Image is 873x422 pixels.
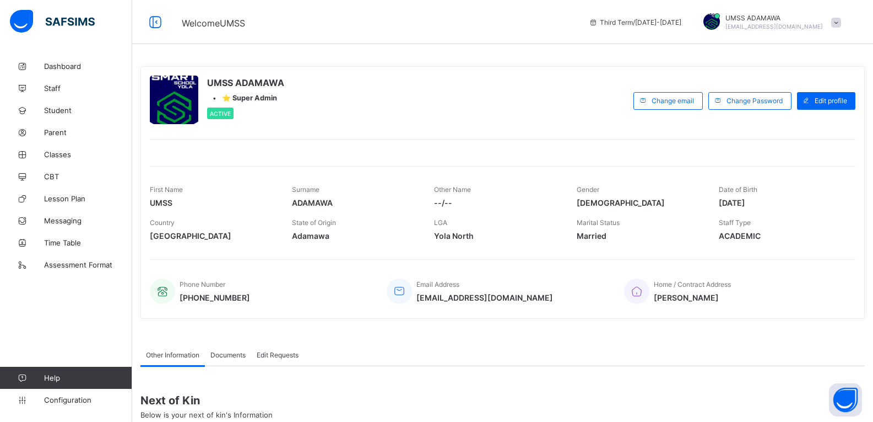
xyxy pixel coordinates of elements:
[222,94,277,102] span: ⭐ Super Admin
[434,185,471,194] span: Other Name
[210,110,231,117] span: Active
[725,23,823,30] span: [EMAIL_ADDRESS][DOMAIN_NAME]
[719,231,844,241] span: ACADEMIC
[44,150,132,159] span: Classes
[719,198,844,207] span: [DATE]
[140,394,865,407] span: Next of Kin
[44,172,132,181] span: CBT
[44,373,132,382] span: Help
[44,396,132,404] span: Configuration
[577,218,620,227] span: Marital Status
[44,84,132,93] span: Staff
[44,106,132,115] span: Student
[434,218,447,227] span: LGA
[207,94,284,102] div: •
[207,77,284,88] span: UMSS ADAMAWA
[416,293,553,302] span: [EMAIL_ADDRESS][DOMAIN_NAME]
[257,351,299,359] span: Edit Requests
[146,351,199,359] span: Other Information
[434,231,560,241] span: Yola North
[44,62,132,71] span: Dashboard
[180,293,250,302] span: [PHONE_NUMBER]
[292,218,336,227] span: State of Origin
[180,280,225,289] span: Phone Number
[654,280,731,289] span: Home / Contract Address
[589,18,681,26] span: session/term information
[150,231,275,241] span: [GEOGRAPHIC_DATA]
[692,13,847,31] div: UMSSADAMAWA
[44,238,132,247] span: Time Table
[577,198,702,207] span: [DEMOGRAPHIC_DATA]
[44,194,132,203] span: Lesson Plan
[44,128,132,137] span: Parent
[416,280,459,289] span: Email Address
[292,231,417,241] span: Adamawa
[719,218,751,227] span: Staff Type
[725,14,823,22] span: UMSS ADAMAWA
[150,218,175,227] span: Country
[140,410,273,419] span: Below is your next of kin's Information
[182,18,245,29] span: Welcome UMSS
[10,10,95,33] img: safsims
[829,383,862,416] button: Open asap
[654,293,731,302] span: [PERSON_NAME]
[44,216,132,225] span: Messaging
[434,198,560,207] span: --/--
[150,198,275,207] span: UMSS
[210,351,246,359] span: Documents
[577,231,702,241] span: Married
[44,260,132,269] span: Assessment Format
[292,185,319,194] span: Surname
[652,97,694,105] span: Change email
[726,97,783,105] span: Change Password
[292,198,417,207] span: ADAMAWA
[719,185,757,194] span: Date of Birth
[815,97,847,105] span: Edit profile
[150,185,183,194] span: First Name
[577,185,599,194] span: Gender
